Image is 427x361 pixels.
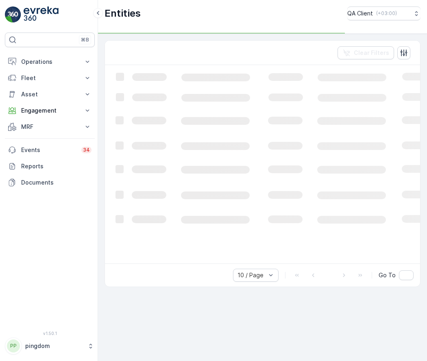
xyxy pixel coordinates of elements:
[21,74,78,82] p: Fleet
[338,46,394,59] button: Clear Filters
[81,37,89,43] p: ⌘B
[25,342,83,350] p: pingdom
[21,162,91,170] p: Reports
[5,331,95,336] span: v 1.50.1
[7,339,20,352] div: PP
[21,90,78,98] p: Asset
[5,119,95,135] button: MRF
[354,49,389,57] p: Clear Filters
[21,146,76,154] p: Events
[5,102,95,119] button: Engagement
[5,337,95,354] button: PPpingdom
[83,147,90,153] p: 34
[379,271,396,279] span: Go To
[21,107,78,115] p: Engagement
[5,7,21,23] img: logo
[5,142,95,158] a: Events34
[5,54,95,70] button: Operations
[5,158,95,174] a: Reports
[105,7,141,20] p: Entities
[347,9,373,17] p: QA Client
[21,123,78,131] p: MRF
[21,58,78,66] p: Operations
[347,7,420,20] button: QA Client(+03:00)
[21,178,91,187] p: Documents
[24,7,59,23] img: logo_light-DOdMpM7g.png
[5,86,95,102] button: Asset
[5,70,95,86] button: Fleet
[376,10,397,17] p: ( +03:00 )
[5,174,95,191] a: Documents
